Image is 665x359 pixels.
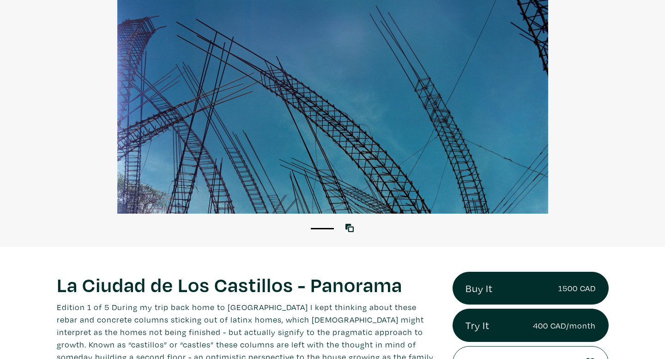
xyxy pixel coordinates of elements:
[533,319,596,332] small: 400 CAD/month
[57,272,439,297] h1: La Ciudad de Los Castillos - Panorama
[558,282,596,294] small: 1500 CAD
[453,272,609,305] a: Buy It1500 CAD
[453,309,609,342] a: Try It400 CAD/month
[311,228,334,229] button: 1 of 1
